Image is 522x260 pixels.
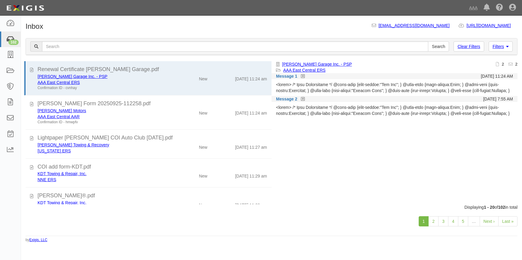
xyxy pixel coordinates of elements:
[21,204,522,210] div: Displaying of in total
[448,216,458,226] a: 4
[502,62,504,67] b: 2
[498,205,505,210] b: 102
[276,73,297,79] a: Message 1
[468,216,480,226] a: …
[38,171,86,176] a: KDT Towing & Repair, Inc.
[515,62,517,67] b: 2
[199,171,207,179] div: New
[272,73,517,79] div: Message 1 [DATE] 11:24 AM
[38,100,267,108] div: ACORD Form 20250925-112258.pdf
[428,41,449,52] input: Search
[235,73,267,82] div: [DATE] 11:24 am
[38,148,71,153] a: [US_STATE] ERS
[38,66,267,73] div: Renewal Certificate Taylor's Garage.pdf
[38,120,168,125] div: Confirmation ID - hmwpfv
[276,104,513,116] div: <lorem> /* Ipsu Dolorsitame */ @cons-adip {elit-seddoe:"Tem Inc"; } @utla-etdo {magn-aliqua:Enim;...
[428,216,439,226] a: 2
[38,108,86,113] a: [PERSON_NAME] Motors
[42,41,428,52] input: Search
[276,82,513,94] div: <lorem> /* Ipsu Dolorsitame */ @cons-adip {elit-seddoe:"Tem Inc"; } @utla-etdo {magn-aliqua:Enim;...
[38,163,267,171] div: COI add form-KDT.pdf
[38,79,168,85] div: AAA East Central ERS
[235,108,267,116] div: [DATE] 11:24 am
[483,96,513,102] div: [DATE] 7:55 AM
[5,3,46,13] img: logo-5460c22ac91f19d4615b14bd174203de0afe785f0fc80cf4dbbc73dc1793850b.png
[466,2,481,14] a: AAA
[498,216,517,226] a: Last »
[378,23,450,28] a: [EMAIL_ADDRESS][DOMAIN_NAME]
[235,142,267,150] div: [DATE] 11:27 am
[38,200,168,206] div: KDT Towing & Repair, Inc.
[199,108,207,116] div: New
[235,171,267,179] div: [DATE] 11:29 am
[38,108,168,114] div: Beckman Motors
[276,96,297,102] a: Message 2
[283,68,326,73] a: AAA East Central ERS
[272,96,517,102] div: Message 2 [DATE] 7:55 AM
[38,177,56,182] a: NNE ERS
[38,148,168,154] div: California ERS
[466,23,517,28] a: [URL][DOMAIN_NAME]
[38,142,109,147] a: [PERSON_NAME] Towing & Recovery
[38,73,168,79] div: Taylor's Garage Inc. - PSP
[199,73,207,82] div: New
[26,22,43,30] h1: Inbox
[282,62,352,67] a: [PERSON_NAME] Garage Inc. - PSP
[438,216,448,226] a: 3
[489,41,513,52] a: Filters
[480,216,499,226] a: Next ›
[38,80,80,85] a: AAA East Central ERS
[38,200,86,205] a: KDT Towing & Repair, Inc.
[419,216,429,226] a: 1
[454,41,484,52] a: Clear Filters
[38,171,168,177] div: KDT Towing & Repair, Inc.
[38,114,168,120] div: AAA East Central AAR
[38,134,267,142] div: Lightpaper Francisco Prado COI Auto Club 09-22-2025.pdf
[38,177,168,183] div: NNE ERS
[481,73,513,79] div: [DATE] 11:24 AM
[38,85,168,91] div: Confirmation ID - cvnhay
[199,142,207,150] div: New
[38,142,168,148] div: Prado's Towing & Recovery
[38,192,267,200] div: ACORD®.pdf
[235,200,267,208] div: [DATE] 11:29 am
[29,238,47,242] a: Exigis, LLC
[199,200,207,208] div: New
[8,40,19,45] div: 102
[26,238,47,243] small: by
[38,114,80,119] a: AAA East Central AAR
[484,205,495,210] b: 1 - 20
[496,4,503,11] i: Help Center - Complianz
[458,216,468,226] a: 5
[38,74,108,79] a: [PERSON_NAME] Garage Inc. - PSP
